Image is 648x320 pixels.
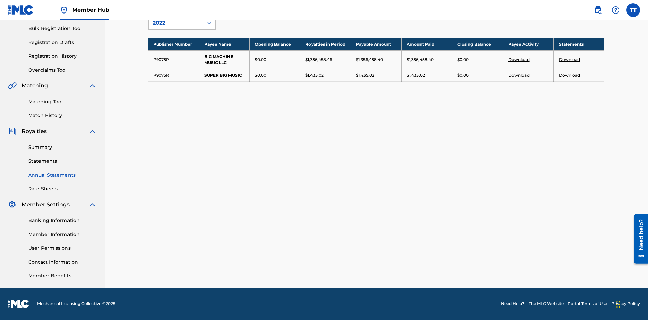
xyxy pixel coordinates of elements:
[305,72,324,78] p: $1,435.02
[8,201,16,209] img: Member Settings
[60,6,68,14] img: Top Rightsholder
[255,72,266,78] p: $0.00
[22,127,47,135] span: Royalties
[28,39,97,46] a: Registration Drafts
[452,38,503,50] th: Closing Balance
[457,57,469,63] p: $0.00
[559,73,580,78] a: Download
[28,66,97,74] a: Overclaims Tool
[37,301,115,307] span: Mechanical Licensing Collective © 2025
[612,6,620,14] img: help
[300,38,351,50] th: Royalties in Period
[28,144,97,151] a: Summary
[457,72,469,78] p: $0.00
[501,301,524,307] a: Need Help?
[508,73,530,78] a: Download
[28,185,97,192] a: Rate Sheets
[553,38,604,50] th: Statements
[28,158,97,165] a: Statements
[351,38,402,50] th: Payable Amount
[611,301,640,307] a: Privacy Policy
[407,72,425,78] p: $1,435.02
[8,300,29,308] img: logo
[153,19,199,27] div: 2022
[249,38,300,50] th: Opening Balance
[28,171,97,179] a: Annual Statements
[28,217,97,224] a: Banking Information
[8,5,34,15] img: MLC Logo
[559,57,580,62] a: Download
[8,127,16,135] img: Royalties
[22,82,48,90] span: Matching
[148,38,199,50] th: Publisher Number
[22,201,70,209] span: Member Settings
[28,272,97,279] a: Member Benefits
[356,72,374,78] p: $1,435.02
[148,69,199,81] td: P9075R
[609,3,622,17] div: Help
[88,201,97,209] img: expand
[305,57,332,63] p: $1,356,458.46
[88,82,97,90] img: expand
[148,50,199,69] td: P9075P
[508,57,530,62] a: Download
[8,82,17,90] img: Matching
[407,57,434,63] p: $1,356,458.40
[503,38,553,50] th: Payee Activity
[28,25,97,32] a: Bulk Registration Tool
[616,294,620,315] div: Drag
[591,3,605,17] a: Public Search
[28,245,97,252] a: User Permissions
[72,6,109,14] span: Member Hub
[356,57,383,63] p: $1,356,458.40
[626,3,640,17] div: User Menu
[568,301,607,307] a: Portal Terms of Use
[594,6,602,14] img: search
[199,69,249,81] td: SUPER BIG MUSIC
[199,50,249,69] td: BIG MACHINE MUSIC LLC
[402,38,452,50] th: Amount Paid
[28,259,97,266] a: Contact Information
[629,212,648,267] iframe: Resource Center
[529,301,564,307] a: The MLC Website
[199,38,249,50] th: Payee Name
[28,53,97,60] a: Registration History
[28,112,97,119] a: Match History
[28,231,97,238] a: Member Information
[255,57,266,63] p: $0.00
[614,288,648,320] iframe: Chat Widget
[28,98,97,105] a: Matching Tool
[88,127,97,135] img: expand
